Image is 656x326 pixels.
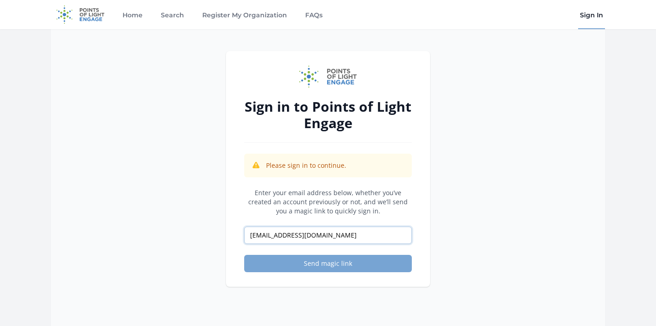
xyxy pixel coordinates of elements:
[266,161,346,170] p: Please sign in to continue.
[299,66,357,88] img: Points of Light Engage logo
[244,255,412,272] button: Send magic link
[244,227,412,244] input: Email address
[244,98,412,131] h2: Sign in to Points of Light Engage
[244,188,412,216] p: Enter your email address below, whether you’ve created an account previously or not, and we’ll se...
